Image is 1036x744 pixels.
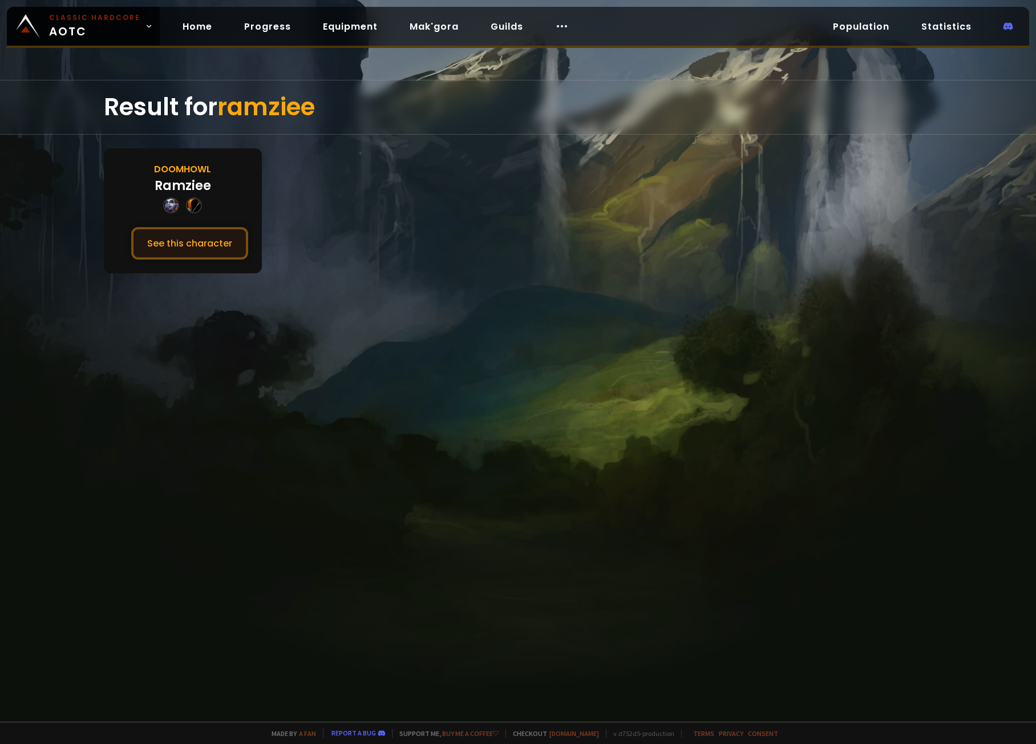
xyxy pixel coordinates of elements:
[719,729,743,738] a: Privacy
[131,227,248,260] button: See this character
[693,729,714,738] a: Terms
[392,729,499,738] span: Support me,
[155,176,211,195] div: Ramziee
[49,13,140,23] small: Classic Hardcore
[7,7,160,46] a: Classic HardcoreAOTC
[549,729,599,738] a: [DOMAIN_NAME]
[299,729,316,738] a: a fan
[481,15,532,38] a: Guilds
[173,15,221,38] a: Home
[824,15,899,38] a: Population
[104,80,933,134] div: Result for
[400,15,468,38] a: Mak'gora
[505,729,599,738] span: Checkout
[235,15,300,38] a: Progress
[912,15,981,38] a: Statistics
[331,729,376,737] a: Report a bug
[748,729,778,738] a: Consent
[606,729,674,738] span: v. d752d5 - production
[49,13,140,40] span: AOTC
[442,729,499,738] a: Buy me a coffee
[217,90,315,124] span: ramziee
[265,729,316,738] span: Made by
[314,15,387,38] a: Equipment
[154,162,211,176] div: Doomhowl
